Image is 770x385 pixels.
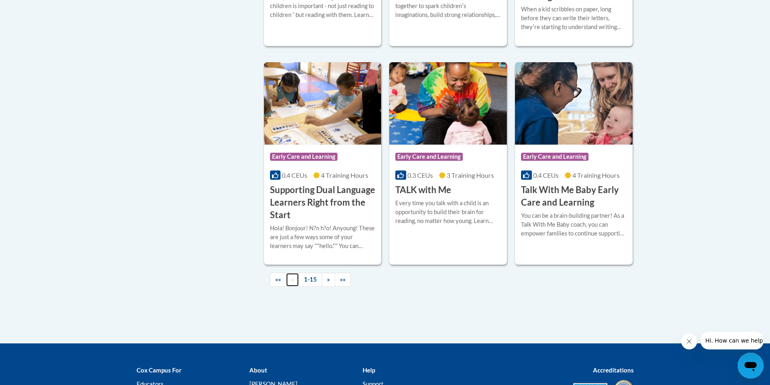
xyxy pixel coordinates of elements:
[291,276,294,283] span: «
[264,62,382,265] a: Course LogoEarly Care and Learning0.4 CEUs4 Training Hours Supporting Dual Language Learners Righ...
[299,273,322,287] a: 1-15
[521,184,627,209] h3: Talk With Me Baby Early Care and Learning
[572,171,620,179] span: 4 Training Hours
[270,273,286,287] a: Begining
[407,171,433,179] span: 0.3 CEUs
[395,184,451,196] h3: TALK with Me
[389,62,507,265] a: Course LogoEarly Care and Learning0.3 CEUs3 Training Hours TALK with MeEvery time you talk with a...
[340,276,346,283] span: »»
[327,276,330,283] span: »
[5,6,65,12] span: Hi. How can we help?
[515,62,633,265] a: Course LogoEarly Care and Learning0.4 CEUs4 Training Hours Talk With Me Baby Early Care and Learn...
[137,366,181,374] b: Cox Campus For
[270,224,376,250] div: Hola! Bonjour! N?n h?o! Anyoung! These are just a few ways some of your learners may say ""hello....
[264,62,382,145] img: Course Logo
[286,273,299,287] a: Previous
[275,276,281,283] span: ««
[395,199,501,225] div: Every time you talk with a child is an opportunity to build their brain for reading, no matter ho...
[321,171,368,179] span: 4 Training Hours
[249,366,267,374] b: About
[395,153,463,161] span: Early Care and Learning
[389,62,507,145] img: Course Logo
[282,171,307,179] span: 0.4 CEUs
[593,366,634,374] b: Accreditations
[363,366,375,374] b: Help
[521,153,589,161] span: Early Care and Learning
[521,5,627,32] div: When a kid scribbles on paper, long before they can write their letters, theyʹre starting to unde...
[681,333,697,349] iframe: Close message
[533,171,559,179] span: 0.4 CEUs
[322,273,335,287] a: Next
[515,62,633,145] img: Course Logo
[270,153,338,161] span: Early Care and Learning
[700,332,764,349] iframe: Message from company
[521,211,627,238] div: You can be a brain-building partner! As a Talk With Me Baby coach, you can empower families to co...
[738,353,764,379] iframe: Button to launch messaging window
[335,273,351,287] a: End
[447,171,494,179] span: 3 Training Hours
[270,184,376,221] h3: Supporting Dual Language Learners Right from the Start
